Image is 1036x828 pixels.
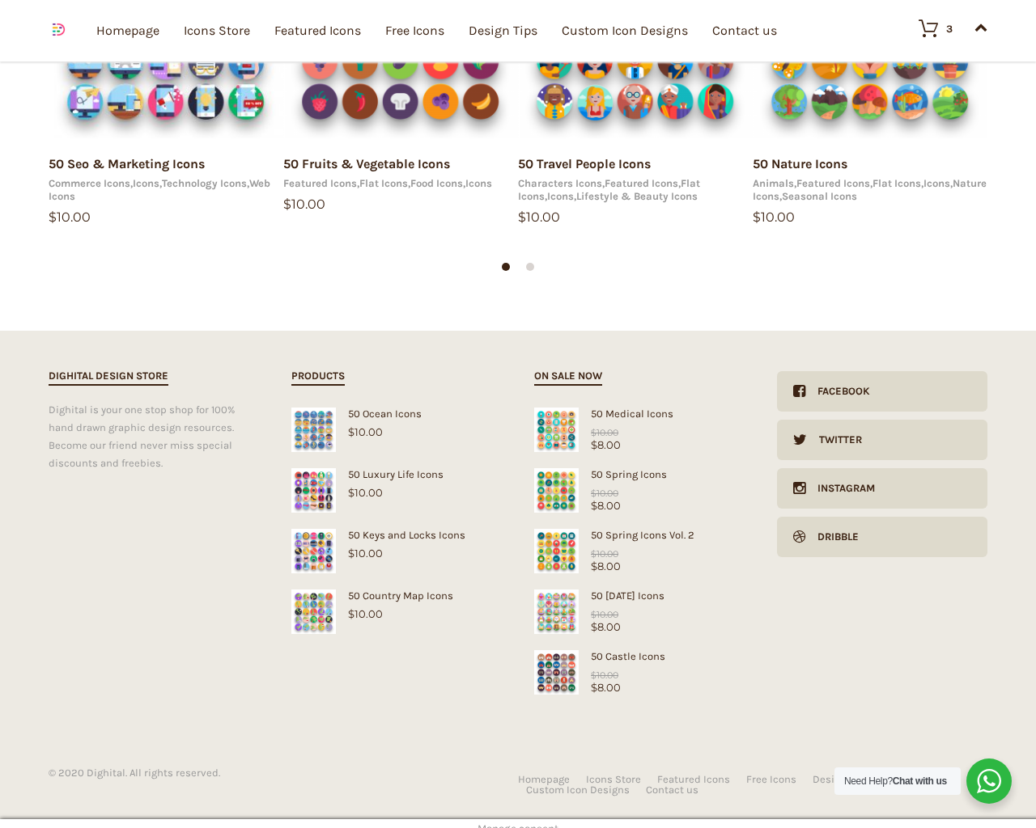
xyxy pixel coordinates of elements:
[813,774,870,784] a: Design Tips
[534,650,579,695] img: Castle Icons
[49,209,91,225] bdi: 10.00
[591,681,597,694] span: $
[518,774,570,784] a: Homepage
[591,488,597,499] span: $
[162,177,247,189] a: Technology Icons
[534,468,579,513] img: Spring Icons
[605,177,678,189] a: Featured Icons
[291,468,502,480] div: 50 Luxury Life Icons
[777,468,987,509] a: Instagram
[576,190,698,202] a: Lifestyle & Beauty Icons
[777,420,987,460] a: Twitter
[646,784,698,795] a: Contact us
[591,620,621,633] bdi: 8.00
[753,156,847,171] a: 50 Nature Icons
[591,560,621,572] bdi: 8.00
[518,209,526,225] span: $
[591,670,618,681] bdi: 10.00
[657,774,730,784] a: Featured Icons
[283,196,291,212] span: $
[291,408,502,438] a: 50 Ocean Icons$10.00
[410,177,463,189] a: Food Icons
[526,784,630,795] a: Custom Icon Designs
[291,468,502,499] a: 50 Luxury Life Icons$10.00
[591,609,597,620] span: $
[534,408,745,420] div: 50 Medical Icons
[753,177,987,203] div: , , , , ,
[746,774,796,784] a: Free Icons
[534,589,579,634] img: Easter Icons
[591,560,597,572] span: $
[591,620,597,633] span: $
[534,408,745,451] a: Medical Icons50 Medical Icons$8.00
[348,607,355,620] span: $
[348,486,355,499] span: $
[591,427,618,438] bdi: 10.00
[591,438,597,451] span: $
[805,517,859,557] div: Dribble
[753,177,987,202] a: Nature Icons
[902,19,953,38] a: 3
[348,607,383,620] bdi: 10.00
[591,609,618,620] bdi: 10.00
[591,427,597,438] span: $
[49,767,518,778] div: © 2020 Dighital. All rights reserved.
[49,401,259,472] div: Dighital is your one stop shop for 100% hand drawn graphic design resources. Become our friend ne...
[283,177,357,189] a: Featured Icons
[591,548,597,560] span: $
[49,177,270,202] a: Web Icons
[49,177,130,189] a: Commerce Icons
[796,177,870,189] a: Featured Icons
[534,529,579,573] img: Spring Icons
[534,529,745,572] a: Spring Icons50 Spring Icons Vol. 2$8.00
[518,177,700,202] a: Flat Icons
[777,517,987,557] a: Dribble
[534,468,745,512] a: Spring Icons50 Spring Icons$8.00
[591,670,597,681] span: $
[807,420,862,460] div: Twitter
[518,156,651,171] a: 50 Travel People Icons
[348,486,383,499] bdi: 10.00
[291,367,345,386] h2: Products
[844,775,947,787] span: Need Help?
[518,209,560,225] bdi: 10.00
[534,589,745,633] a: Easter Icons50 [DATE] Icons$8.00
[591,488,618,499] bdi: 10.00
[777,371,987,412] a: Facebook
[753,209,761,225] span: $
[547,190,574,202] a: Icons
[534,650,745,694] a: Castle Icons50 Castle Icons$8.00
[753,177,794,189] a: Animals
[291,589,502,602] div: 50 Country Map Icons
[591,499,597,512] span: $
[805,468,875,509] div: Instagram
[133,177,159,189] a: Icons
[946,23,953,34] div: 3
[518,177,753,203] div: , , , ,
[753,209,795,225] bdi: 10.00
[291,529,502,541] div: 50 Keys and Locks Icons
[534,408,579,452] img: Medical Icons
[591,681,621,694] bdi: 8.00
[534,367,602,386] h2: On sale now
[291,408,502,420] div: 50 Ocean Icons
[348,425,383,438] bdi: 10.00
[49,209,57,225] span: $
[923,177,950,189] a: Icons
[49,367,168,386] h2: Dighital Design Store
[534,529,745,541] div: 50 Spring Icons Vol. 2
[805,371,870,412] div: Facebook
[283,177,518,190] div: , , ,
[518,177,602,189] a: Characters Icons
[291,529,502,560] a: 50 Keys and Locks Icons$10.00
[49,156,205,171] a: 50 Seo & Marketing Icons
[348,547,355,560] span: $
[283,196,325,212] bdi: 10.00
[873,177,921,189] a: Flat Icons
[534,589,745,602] div: 50 [DATE] Icons
[591,499,621,512] bdi: 8.00
[782,190,857,202] a: Seasonal Icons
[893,775,947,787] strong: Chat with us
[291,589,502,620] a: 50 Country Map Icons$10.00
[465,177,492,189] a: Icons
